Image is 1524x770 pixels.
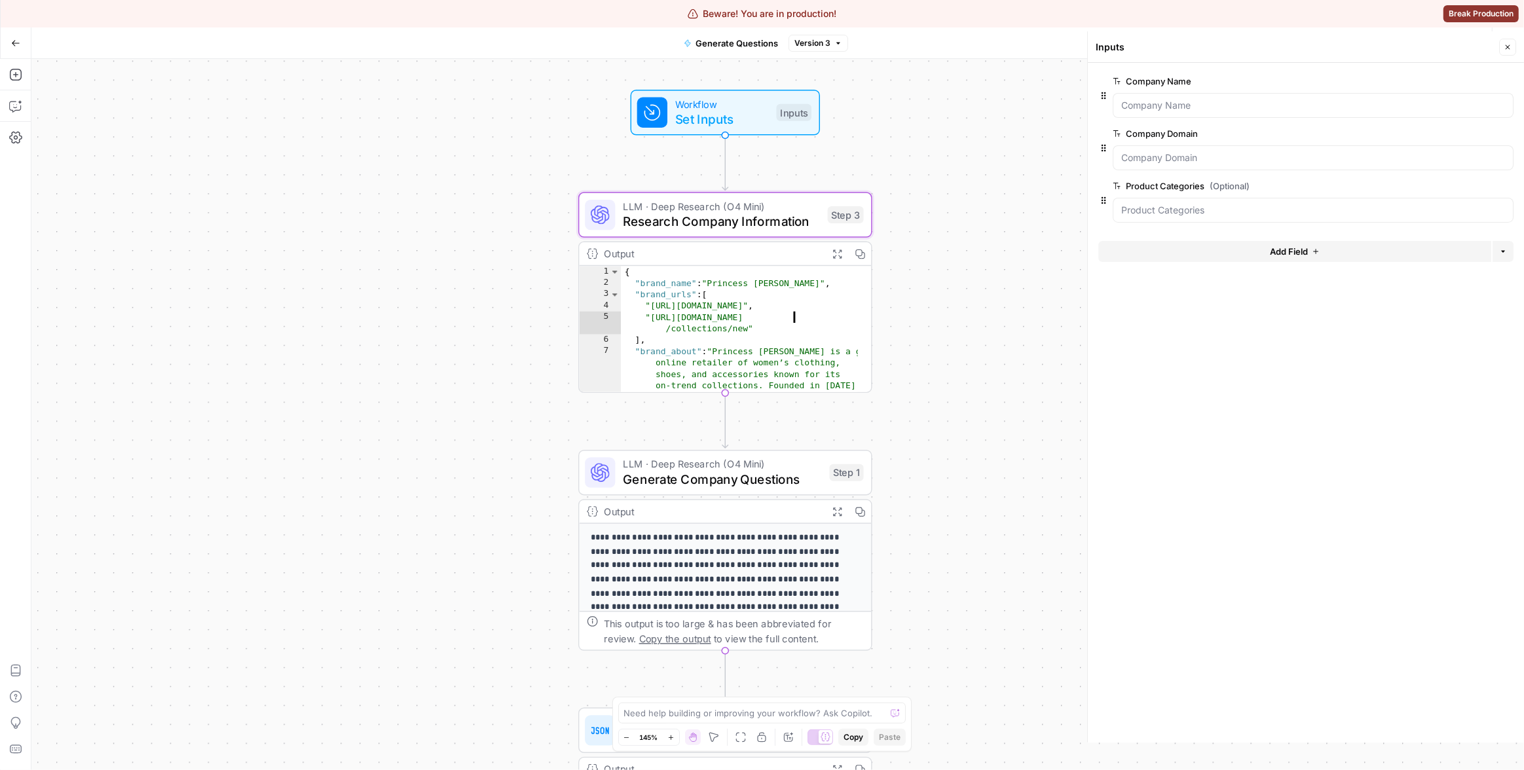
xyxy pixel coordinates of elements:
[580,312,622,335] div: 5
[580,334,622,345] div: 6
[1113,179,1440,192] label: Product Categories
[676,33,786,54] button: Generate Questions
[879,731,901,743] span: Paste
[838,729,868,746] button: Copy
[1098,241,1491,262] button: Add Field
[777,104,812,121] div: Inputs
[794,37,830,49] span: Version 3
[1113,127,1440,140] label: Company Domain
[1270,245,1308,258] span: Add Field
[578,192,872,393] div: LLM · Deep Research (O4 Mini)Research Company InformationStep 3Output{ "brand_name":"Princess [PE...
[623,212,820,231] span: Research Company Information
[1121,99,1505,112] input: Company Name
[610,289,620,300] span: Toggle code folding, rows 3 through 6
[789,35,848,52] button: Version 3
[1210,179,1250,192] span: (Optional)
[1121,204,1505,217] input: Product Categories
[1449,8,1514,20] span: Break Production
[1096,41,1495,54] div: Inputs
[844,731,863,743] span: Copy
[874,729,906,746] button: Paste
[578,90,872,135] div: WorkflowSet InputsInputs
[623,198,820,213] span: LLM · Deep Research (O4 Mini)
[688,7,837,20] div: Beware! You are in production!
[604,615,864,646] div: This output is too large & has been abbreviated for review. to view the full content.
[604,246,820,261] div: Output
[722,651,728,706] g: Edge from step_1 to step_5
[1121,151,1505,164] input: Company Domain
[580,300,622,311] div: 4
[580,278,622,289] div: 2
[675,109,769,128] span: Set Inputs
[580,346,622,539] div: 7
[623,469,822,488] span: Generate Company Questions
[675,96,769,111] span: Workflow
[580,289,622,300] div: 3
[722,393,728,448] g: Edge from step_3 to step_1
[610,266,620,277] span: Toggle code folding, rows 1 through 45
[696,37,778,50] span: Generate Questions
[604,504,820,519] div: Output
[1113,75,1440,88] label: Company Name
[580,266,622,277] div: 1
[1443,5,1519,22] button: Break Production
[639,632,711,644] span: Copy the output
[623,456,822,471] span: LLM · Deep Research (O4 Mini)
[640,732,658,742] span: 145%
[828,206,864,223] div: Step 3
[830,464,864,481] div: Step 1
